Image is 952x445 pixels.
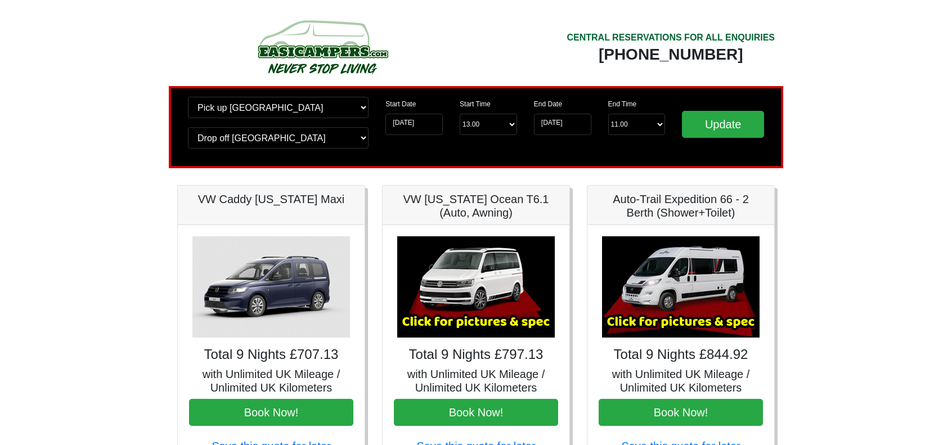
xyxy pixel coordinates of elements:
button: Book Now! [394,399,558,426]
input: Return Date [534,114,591,135]
div: CENTRAL RESERVATIONS FOR ALL ENQUIRIES [567,31,775,44]
img: campers-checkout-logo.png [215,16,429,78]
label: Start Date [385,99,416,109]
h4: Total 9 Nights £797.13 [394,347,558,363]
div: [PHONE_NUMBER] [567,44,775,65]
button: Book Now! [599,399,763,426]
label: End Date [534,99,562,109]
button: Book Now! [189,399,353,426]
input: Start Date [385,114,443,135]
img: VW California Ocean T6.1 (Auto, Awning) [397,236,555,338]
img: VW Caddy California Maxi [192,236,350,338]
label: End Time [608,99,637,109]
h5: Auto-Trail Expedition 66 - 2 Berth (Shower+Toilet) [599,192,763,219]
h4: Total 9 Nights £707.13 [189,347,353,363]
label: Start Time [460,99,491,109]
input: Update [682,111,764,138]
h5: with Unlimited UK Mileage / Unlimited UK Kilometers [189,367,353,394]
h5: VW Caddy [US_STATE] Maxi [189,192,353,206]
h5: with Unlimited UK Mileage / Unlimited UK Kilometers [394,367,558,394]
h4: Total 9 Nights £844.92 [599,347,763,363]
h5: with Unlimited UK Mileage / Unlimited UK Kilometers [599,367,763,394]
img: Auto-Trail Expedition 66 - 2 Berth (Shower+Toilet) [602,236,760,338]
h5: VW [US_STATE] Ocean T6.1 (Auto, Awning) [394,192,558,219]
